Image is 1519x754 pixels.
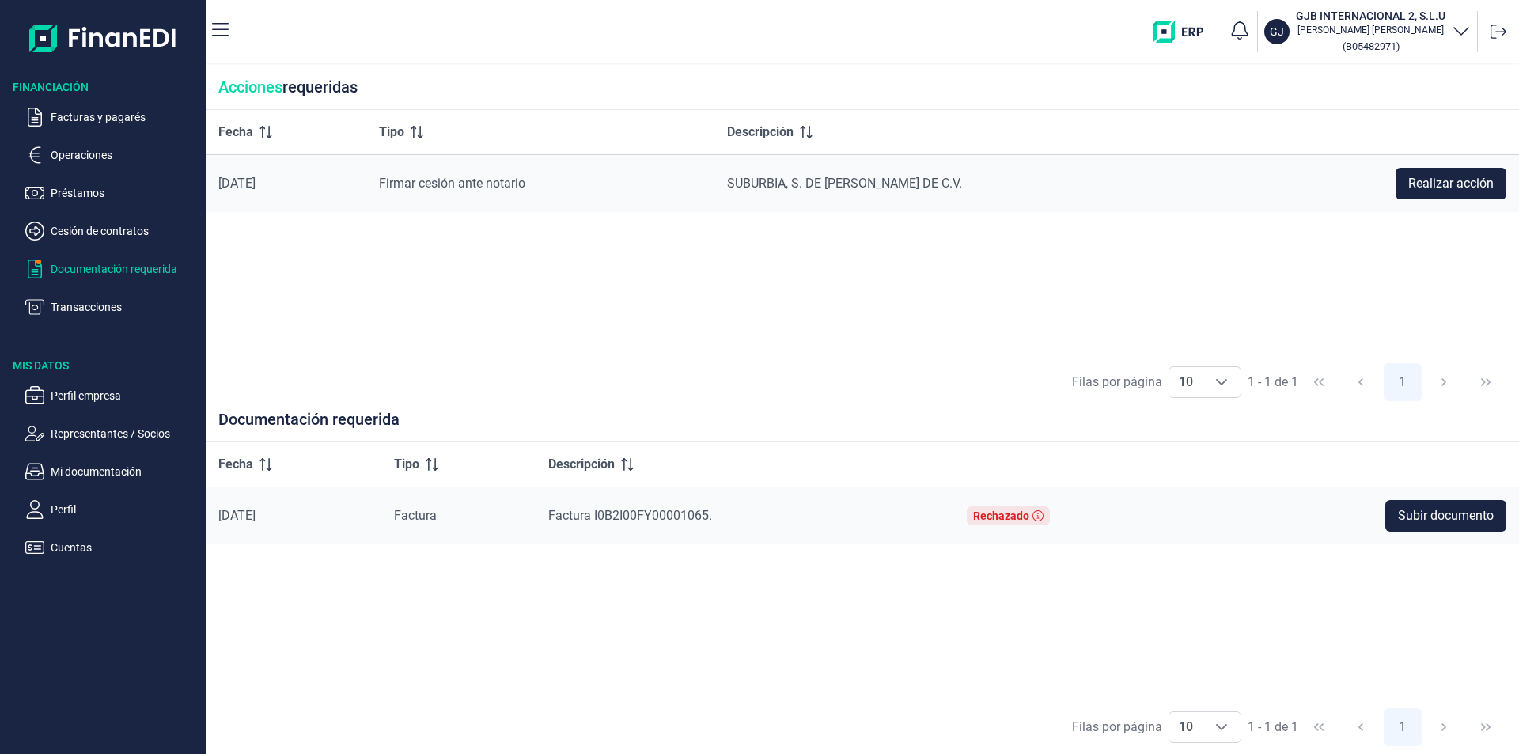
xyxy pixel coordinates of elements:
[218,455,253,474] span: Fecha
[51,184,199,203] p: Préstamos
[1384,363,1422,401] button: Page 1
[25,297,199,316] button: Transacciones
[51,222,199,241] p: Cesión de contratos
[379,123,404,142] span: Tipo
[1296,24,1445,36] p: [PERSON_NAME] [PERSON_NAME]
[394,455,419,474] span: Tipo
[1385,500,1506,532] button: Subir documento
[25,386,199,405] button: Perfil empresa
[379,176,525,191] span: Firmar cesión ante notario
[1342,363,1380,401] button: Previous Page
[1264,8,1471,55] button: GJGJB INTERNACIONAL 2, S.L.U[PERSON_NAME] [PERSON_NAME](B05482971)
[548,455,615,474] span: Descripción
[25,146,199,165] button: Operaciones
[1169,367,1203,397] span: 10
[51,462,199,481] p: Mi documentación
[1153,21,1215,43] img: erp
[1343,40,1400,52] small: Copiar cif
[973,510,1029,522] div: Rechazado
[1425,708,1463,746] button: Next Page
[25,462,199,481] button: Mi documentación
[1300,363,1338,401] button: First Page
[51,500,199,519] p: Perfil
[1248,376,1298,388] span: 1 - 1 de 1
[1342,708,1380,746] button: Previous Page
[25,500,199,519] button: Perfil
[1396,168,1506,199] button: Realizar acción
[1270,24,1284,40] p: GJ
[218,508,369,524] div: [DATE]
[29,13,177,63] img: Logo de aplicación
[51,260,199,278] p: Documentación requerida
[1467,363,1505,401] button: Last Page
[1296,8,1445,24] h3: GJB INTERNACIONAL 2, S.L.U
[1072,718,1162,737] div: Filas por página
[1203,367,1241,397] div: Choose
[51,538,199,557] p: Cuentas
[1248,721,1298,733] span: 1 - 1 de 1
[51,108,199,127] p: Facturas y pagarés
[548,508,712,523] span: Factura I0B2I00FY00001065.
[1467,708,1505,746] button: Last Page
[218,78,282,97] span: Acciones
[25,424,199,443] button: Representantes / Socios
[25,184,199,203] button: Préstamos
[25,108,199,127] button: Facturas y pagarés
[25,260,199,278] button: Documentación requerida
[1203,712,1241,742] div: Choose
[1169,712,1203,742] span: 10
[25,222,199,241] button: Cesión de contratos
[727,123,794,142] span: Descripción
[51,386,199,405] p: Perfil empresa
[51,297,199,316] p: Transacciones
[51,424,199,443] p: Representantes / Socios
[727,176,962,191] span: SUBURBIA, S. DE [PERSON_NAME] DE C.V.
[1408,174,1494,193] span: Realizar acción
[218,123,253,142] span: Fecha
[218,176,354,191] div: [DATE]
[394,508,437,523] span: Factura
[206,410,1519,442] div: Documentación requerida
[206,65,1519,110] div: requeridas
[1425,363,1463,401] button: Next Page
[51,146,199,165] p: Operaciones
[1398,506,1494,525] span: Subir documento
[1300,708,1338,746] button: First Page
[1384,708,1422,746] button: Page 1
[1072,373,1162,392] div: Filas por página
[25,538,199,557] button: Cuentas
